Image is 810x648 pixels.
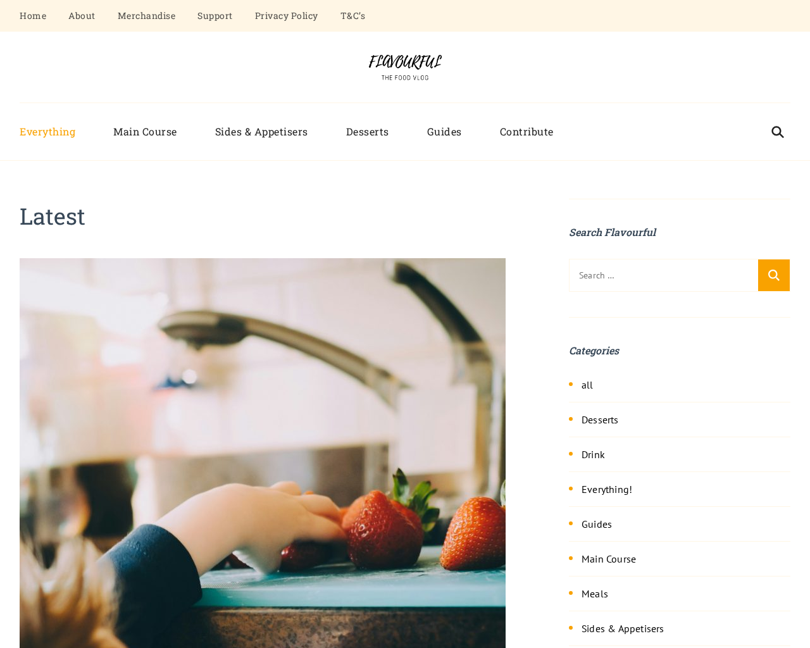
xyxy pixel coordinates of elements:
a: Desserts [582,413,625,426]
a: Sides & Appetisers [582,622,671,635]
a: all [582,378,600,391]
a: Everything [20,116,94,148]
img: Flavourful [358,51,452,84]
a: Guides [408,116,481,148]
a: Contribute [481,116,573,148]
h2: Search Flavourful [569,225,790,240]
h2: Latest [20,199,506,233]
a: Desserts [327,116,408,148]
input: Search [758,259,790,291]
a: Drink [582,448,611,461]
a: Everything! [582,483,639,495]
a: Main Course [582,552,642,565]
a: Guides [582,518,618,530]
a: Meals [582,587,614,600]
a: Sides & Appetisers [196,116,327,148]
a: Main Course [94,116,196,148]
h2: Categories [569,343,790,358]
